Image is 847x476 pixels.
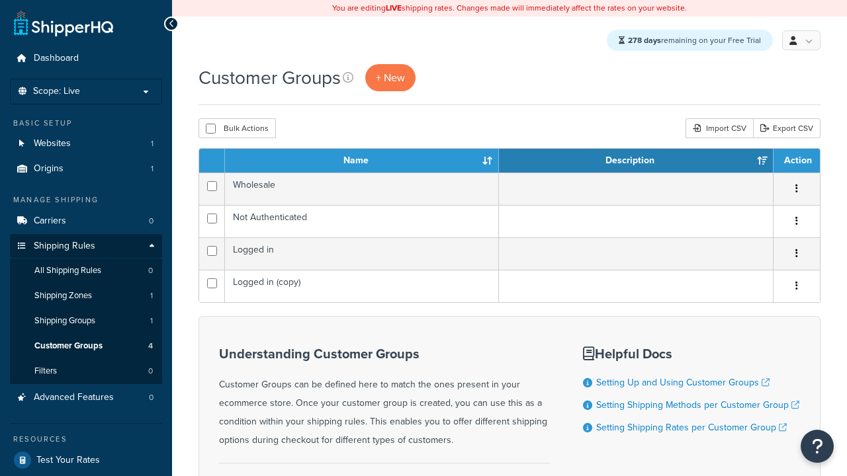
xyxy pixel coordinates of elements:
td: Not Authenticated [225,205,499,237]
span: + New [376,70,405,85]
th: Description: activate to sort column ascending [499,149,774,173]
li: Customer Groups [10,334,162,358]
li: Shipping Zones [10,284,162,308]
a: Shipping Zones 1 [10,284,162,308]
div: Manage Shipping [10,194,162,206]
div: remaining on your Free Trial [607,30,773,51]
a: Carriers 0 [10,209,162,233]
button: Bulk Actions [199,118,276,138]
a: Setting Shipping Rates per Customer Group [596,420,787,434]
span: 1 [150,290,153,301]
span: Test Your Rates [36,455,100,466]
li: Origins [10,157,162,181]
div: Import CSV [686,118,753,138]
span: 0 [148,265,153,276]
a: Advanced Features 0 [10,385,162,410]
li: Carriers [10,209,162,233]
td: Logged in [225,237,499,270]
a: + New [365,64,416,91]
span: Shipping Rules [34,241,95,252]
h3: Helpful Docs [583,346,799,361]
a: Setting Up and Using Customer Groups [596,376,770,389]
span: Scope: Live [33,86,80,97]
span: 1 [151,163,154,175]
a: Shipping Groups 1 [10,309,162,333]
span: Shipping Groups [34,315,95,327]
span: 1 [151,138,154,149]
span: Dashboard [34,53,79,64]
span: Filters [34,366,57,377]
span: 4 [148,340,153,352]
a: Filters 0 [10,359,162,383]
div: Customer Groups can be defined here to match the ones present in your ecommerce store. Once your ... [219,346,550,450]
span: 1 [150,315,153,327]
span: All Shipping Rules [34,265,101,276]
div: Resources [10,434,162,445]
td: Wholesale [225,173,499,205]
td: Logged in (copy) [225,270,499,302]
a: ShipperHQ Home [14,10,113,36]
li: Shipping Rules [10,234,162,385]
h1: Customer Groups [199,65,341,91]
a: Origins 1 [10,157,162,181]
li: Shipping Groups [10,309,162,333]
a: Dashboard [10,46,162,71]
span: Carriers [34,216,66,227]
b: LIVE [386,2,402,14]
a: Setting Shipping Methods per Customer Group [596,398,799,412]
th: Name: activate to sort column ascending [225,149,499,173]
span: Shipping Zones [34,290,92,301]
li: Filters [10,359,162,383]
a: Shipping Rules [10,234,162,258]
h3: Understanding Customer Groups [219,346,550,361]
div: Basic Setup [10,118,162,129]
button: Open Resource Center [801,430,834,463]
span: Customer Groups [34,340,103,352]
a: Export CSV [753,118,821,138]
span: 0 [148,366,153,377]
span: Websites [34,138,71,149]
li: All Shipping Rules [10,258,162,283]
span: 0 [149,392,154,403]
a: All Shipping Rules 0 [10,258,162,283]
a: Websites 1 [10,132,162,156]
strong: 278 days [628,34,661,46]
a: Customer Groups 4 [10,334,162,358]
span: Advanced Features [34,392,114,403]
span: Origins [34,163,64,175]
span: 0 [149,216,154,227]
li: Advanced Features [10,385,162,410]
a: Test Your Rates [10,448,162,472]
th: Action [774,149,820,173]
li: Websites [10,132,162,156]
